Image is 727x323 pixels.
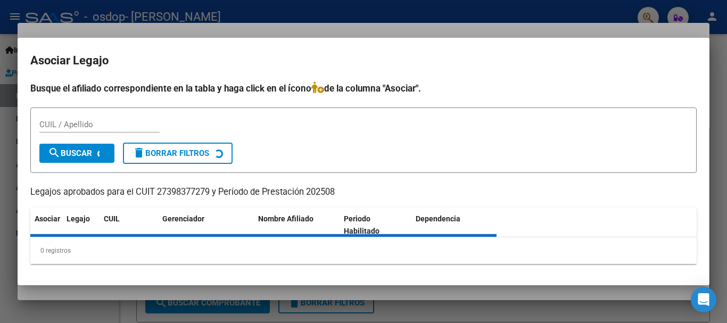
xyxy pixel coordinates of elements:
span: Periodo Habilitado [344,214,379,235]
h4: Busque el afiliado correspondiente en la tabla y haga click en el ícono de la columna "Asociar". [30,81,697,95]
span: Borrar Filtros [133,148,209,158]
span: Nombre Afiliado [258,214,313,223]
span: Asociar [35,214,60,223]
datatable-header-cell: Gerenciador [158,208,254,243]
div: 0 registros [30,237,697,264]
datatable-header-cell: Periodo Habilitado [340,208,411,243]
datatable-header-cell: Legajo [62,208,100,243]
span: Buscar [48,148,92,158]
datatable-header-cell: Nombre Afiliado [254,208,340,243]
datatable-header-cell: Dependencia [411,208,497,243]
span: Dependencia [416,214,460,223]
span: Legajo [67,214,90,223]
span: CUIL [104,214,120,223]
span: Gerenciador [162,214,204,223]
datatable-header-cell: CUIL [100,208,158,243]
h2: Asociar Legajo [30,51,697,71]
p: Legajos aprobados para el CUIT 27398377279 y Período de Prestación 202508 [30,186,697,199]
div: Open Intercom Messenger [691,287,716,312]
button: Borrar Filtros [123,143,233,164]
datatable-header-cell: Asociar [30,208,62,243]
mat-icon: search [48,146,61,159]
button: Buscar [39,144,114,163]
mat-icon: delete [133,146,145,159]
